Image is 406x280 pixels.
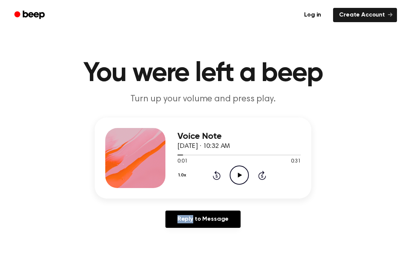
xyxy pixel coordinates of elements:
span: 0:31 [291,158,301,166]
p: Turn up your volume and press play. [59,93,347,105]
span: 0:01 [177,158,187,166]
button: 1.0x [177,169,189,182]
h3: Voice Note [177,131,301,142]
a: Reply to Message [165,211,241,228]
a: Create Account [333,8,397,22]
h1: You were left a beep [11,60,395,87]
span: [DATE] · 10:32 AM [177,143,230,150]
a: Beep [9,8,52,23]
a: Log in [297,6,329,24]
